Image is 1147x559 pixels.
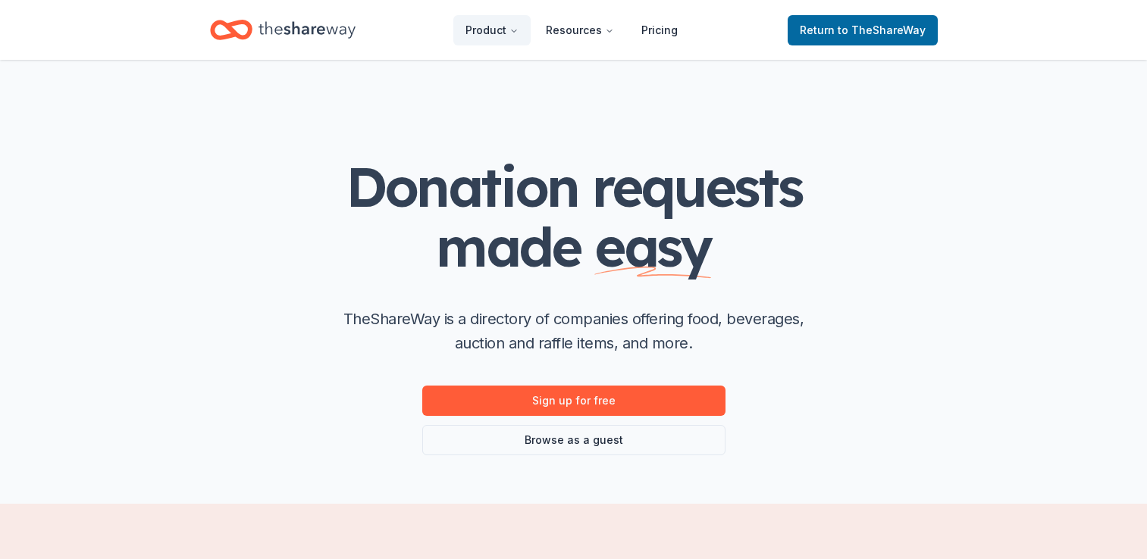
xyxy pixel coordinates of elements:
[331,307,816,355] p: TheShareWay is a directory of companies offering food, beverages, auction and raffle items, and m...
[594,212,711,280] span: easy
[788,15,938,45] a: Returnto TheShareWay
[453,12,690,48] nav: Main
[210,12,356,48] a: Home
[271,157,877,276] h1: Donation requests made
[534,15,626,45] button: Resources
[629,15,690,45] a: Pricing
[422,386,725,416] a: Sign up for free
[800,21,926,39] span: Return
[453,15,531,45] button: Product
[838,23,926,36] span: to TheShareWay
[422,425,725,455] a: Browse as a guest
